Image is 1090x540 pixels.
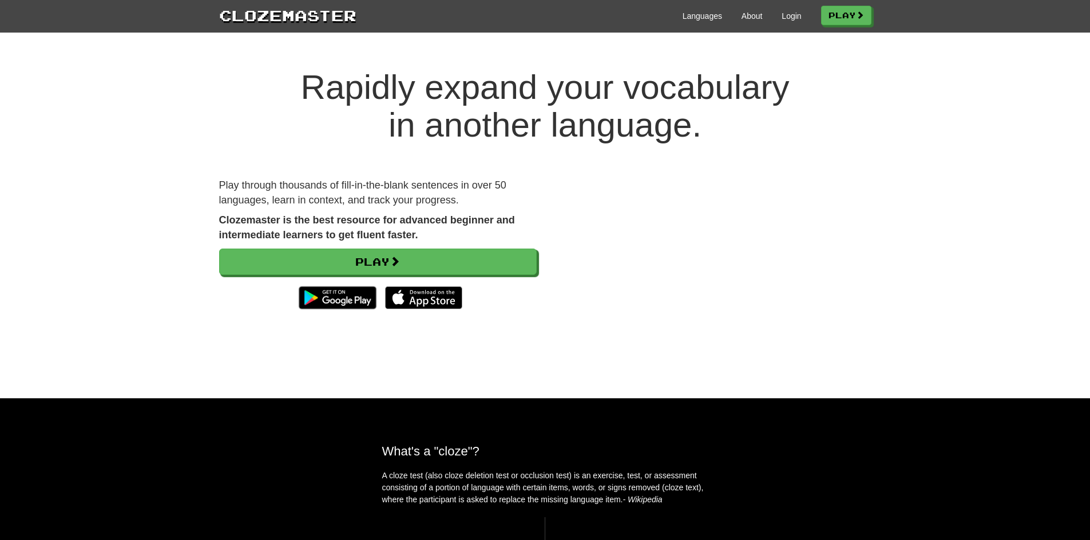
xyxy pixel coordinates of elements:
[382,444,708,458] h2: What's a "cloze"?
[219,249,537,275] a: Play
[782,10,801,22] a: Login
[742,10,763,22] a: About
[683,10,722,22] a: Languages
[821,6,871,25] a: Play
[219,5,356,26] a: Clozemaster
[219,214,515,241] strong: Clozemaster is the best resource for advanced beginner and intermediate learners to get fluent fa...
[623,495,663,504] em: - Wikipedia
[382,470,708,506] p: A cloze test (also cloze deletion test or occlusion test) is an exercise, test, or assessment con...
[293,281,382,315] img: Get it on Google Play
[385,286,462,309] img: Download_on_the_App_Store_Badge_US-UK_135x40-25178aeef6eb6b83b96f5f2d004eda3bffbb37122de64afbaef7...
[219,178,537,207] p: Play through thousands of fill-in-the-blank sentences in over 50 languages, learn in context, and...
